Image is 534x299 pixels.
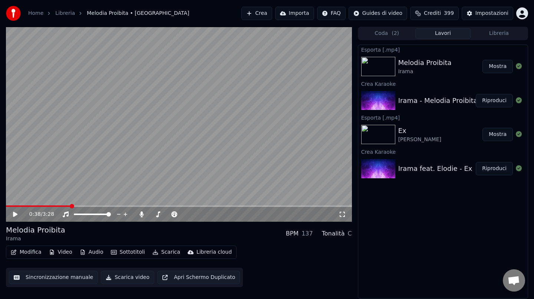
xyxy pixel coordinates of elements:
[87,10,189,17] span: Melodia Proibita • [GEOGRAPHIC_DATA]
[424,10,441,17] span: Crediti
[358,113,528,122] div: Esporta [.mp4]
[149,247,183,257] button: Scarica
[8,247,44,257] button: Modifica
[398,68,452,75] div: Irama
[349,7,407,20] button: Guides di video
[322,229,345,238] div: Tonalità
[462,7,513,20] button: Impostazioni
[108,247,148,257] button: Sottotitoli
[398,95,478,106] div: Irama - Melodia Proibita
[398,58,452,68] div: Melodia Proibita
[29,211,47,218] div: /
[55,10,75,17] a: Libreria
[482,60,513,73] button: Mostra
[77,247,106,257] button: Audio
[275,7,314,20] button: Importa
[101,271,154,284] button: Scarica video
[6,6,21,21] img: youka
[347,229,352,238] div: C
[358,147,528,156] div: Crea Karaoke
[286,229,299,238] div: BPM
[398,163,472,174] div: Irama feat. Elodie - Ex
[9,271,98,284] button: Sincronizzazione manuale
[359,28,415,39] button: Coda
[43,211,54,218] span: 3:28
[6,235,65,243] div: Irama
[503,269,525,292] div: Aprire la chat
[241,7,272,20] button: Crea
[6,225,65,235] div: Melodia Proibita
[415,28,471,39] button: Lavori
[358,79,528,88] div: Crea Karaoke
[410,7,459,20] button: Crediti399
[476,94,513,107] button: Riproduci
[157,271,240,284] button: Apri Schermo Duplicato
[482,128,513,141] button: Mostra
[392,30,399,37] span: ( 2 )
[46,247,75,257] button: Video
[471,28,527,39] button: Libreria
[475,10,508,17] div: Impostazioni
[398,136,441,143] div: [PERSON_NAME]
[28,10,43,17] a: Home
[28,10,189,17] nav: breadcrumb
[301,229,313,238] div: 137
[444,10,454,17] span: 399
[197,248,232,256] div: Libreria cloud
[317,7,346,20] button: FAQ
[476,162,513,175] button: Riproduci
[398,126,441,136] div: Ex
[358,45,528,54] div: Esporta [.mp4]
[29,211,41,218] span: 0:38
